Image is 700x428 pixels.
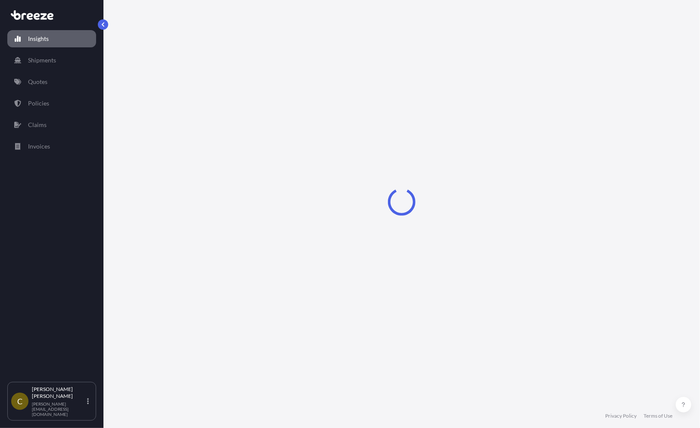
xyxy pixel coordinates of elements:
span: C [17,397,22,406]
a: Terms of Use [644,412,672,419]
p: Policies [28,99,49,108]
a: Shipments [7,52,96,69]
a: Policies [7,95,96,112]
a: Claims [7,116,96,133]
p: Insights [28,34,49,43]
a: Quotes [7,73,96,90]
a: Privacy Policy [605,412,637,419]
p: Quotes [28,78,47,86]
p: Invoices [28,142,50,151]
p: [PERSON_NAME] [PERSON_NAME] [32,386,85,400]
p: Claims [28,121,47,129]
a: Insights [7,30,96,47]
p: [PERSON_NAME][EMAIL_ADDRESS][DOMAIN_NAME] [32,401,85,417]
p: Shipments [28,56,56,65]
a: Invoices [7,138,96,155]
